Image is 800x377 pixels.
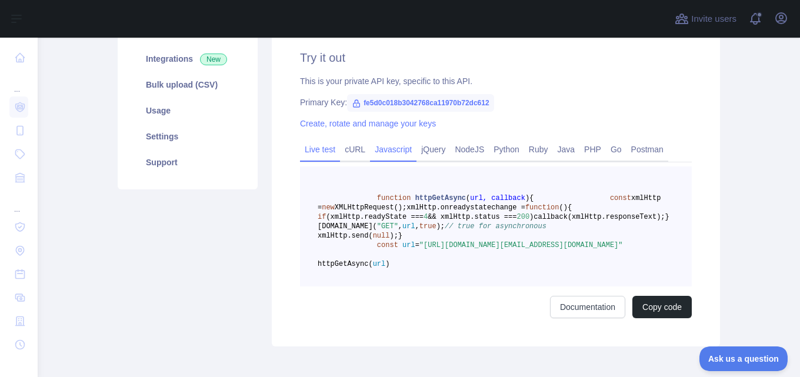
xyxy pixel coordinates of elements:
span: [DOMAIN_NAME]( [318,222,377,231]
span: 200 [516,213,529,221]
a: Integrations New [132,46,244,72]
span: ); [389,232,398,240]
span: "GET" [377,222,398,231]
span: // true for asynchronous [445,222,546,231]
span: fe5d0c018b3042768ca11970b72dc612 [347,94,494,112]
span: ( [466,194,470,202]
span: httpGetAsync( [318,260,373,268]
a: Create, rotate and manage your keys [300,119,436,128]
span: new [322,203,335,212]
span: url [373,260,386,268]
a: jQuery [416,140,450,159]
span: const [377,241,398,249]
span: ) [564,203,568,212]
h2: Try it out [300,49,692,66]
span: url [402,241,415,249]
span: function [377,194,411,202]
span: && xmlHttp.status === [428,213,516,221]
a: Python [489,140,524,159]
span: function [525,203,559,212]
span: (xmlHttp.readyState === [326,213,424,221]
span: Invite users [691,12,736,26]
button: Invite users [672,9,739,28]
span: 4 [424,213,428,221]
a: Usage [132,98,244,124]
span: ) [525,194,529,202]
span: New [200,54,227,65]
span: } [665,213,669,221]
a: NodeJS [450,140,489,159]
a: Live test [300,140,340,159]
span: ); [436,222,445,231]
button: Copy code [632,296,692,318]
span: { [568,203,572,212]
span: url [402,222,415,231]
a: Settings [132,124,244,149]
span: { [529,194,534,202]
span: httpGetAsync [415,194,466,202]
span: callback(xmlHttp.responseText); [534,213,665,221]
a: Documentation [550,296,625,318]
a: Support [132,149,244,175]
span: XMLHttpRequest(); [335,203,406,212]
span: const [610,194,631,202]
a: Postman [626,140,668,159]
a: Go [606,140,626,159]
a: Java [553,140,580,159]
a: cURL [340,140,370,159]
span: true [419,222,436,231]
a: Bulk upload (CSV) [132,72,244,98]
div: ... [9,71,28,94]
span: ) [385,260,389,268]
a: PHP [579,140,606,159]
div: ... [9,191,28,214]
iframe: Toggle Customer Support [699,346,788,371]
a: Javascript [370,140,416,159]
span: if [318,213,326,221]
span: xmlHttp.send( [318,232,373,240]
a: Ruby [524,140,553,159]
span: , [415,222,419,231]
span: xmlHttp.onreadystatechange = [406,203,525,212]
span: , [398,222,402,231]
div: This is your private API key, specific to this API. [300,75,692,87]
span: = [415,241,419,249]
span: ( [559,203,563,212]
div: Primary Key: [300,96,692,108]
span: "[URL][DOMAIN_NAME][EMAIL_ADDRESS][DOMAIN_NAME]" [419,241,623,249]
span: null [373,232,390,240]
span: } [398,232,402,240]
span: ) [529,213,534,221]
span: url, callback [470,194,525,202]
